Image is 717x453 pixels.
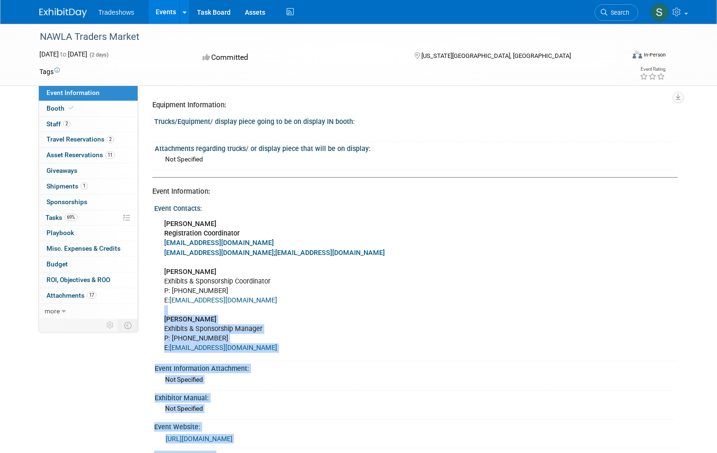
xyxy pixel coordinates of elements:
img: ExhibitDay [39,8,87,18]
span: 1 [81,182,88,189]
div: Committed [200,49,399,66]
div: Event Website: [154,420,678,432]
a: Staff2 [39,117,138,132]
span: Staff [47,120,70,128]
span: Search [607,9,629,16]
a: [EMAIL_ADDRESS][DOMAIN_NAME] [169,296,277,304]
div: Event Information Attachment: [155,361,673,373]
span: Tasks [46,214,77,221]
span: Misc. Expenses & Credits [47,245,121,252]
div: Exhibits & Sponsorship Coordinator P: [PHONE_NUMBER] E: Exhibits & Sponsorship Manager P: [PHONE_... [158,215,575,358]
span: [US_STATE][GEOGRAPHIC_DATA], [GEOGRAPHIC_DATA] [421,52,571,59]
div: Event Information: [152,187,670,197]
a: [EMAIL_ADDRESS][DOMAIN_NAME] [164,249,274,257]
a: Search [595,4,638,21]
div: NAWLA Traders Market [37,28,613,46]
span: Asset Reservations [47,151,115,159]
a: [EMAIL_ADDRESS][DOMAIN_NAME] [169,344,277,352]
a: Travel Reservations2 [39,132,138,147]
span: 2 [63,120,70,127]
b: Registration Coordinator [164,229,240,237]
a: Sponsorships [39,195,138,210]
a: ROI, Objectives & ROO [39,273,138,288]
b: [PERSON_NAME] [164,220,216,228]
span: Attachments [47,292,96,299]
span: 2 [107,136,114,143]
div: Event Format [573,49,666,64]
span: Tradeshows [98,9,134,16]
td: Tags [39,67,60,76]
span: Budget [47,260,68,268]
a: Budget [39,257,138,272]
a: Attachments17 [39,288,138,303]
div: Attachments regarding trucks/ or display piece that will be on display: [155,142,673,153]
div: Exhibitor Manual: [155,391,673,403]
img: Stephen Arnett [651,3,669,21]
span: Travel Reservations [47,135,114,143]
div: Not Specified [165,375,670,384]
span: Playbook [47,229,74,236]
span: Event Information [47,89,100,96]
a: Giveaways [39,163,138,179]
b: [PERSON_NAME] [164,315,216,323]
a: [EMAIL_ADDRESS][DOMAIN_NAME] [275,249,385,257]
span: Sponsorships [47,198,87,206]
span: Booth [47,104,75,112]
b: [PERSON_NAME] [164,268,216,276]
img: Format-Inperson.png [633,51,642,58]
div: Not Specified [165,404,670,413]
a: Tasks69% [39,210,138,226]
td: Personalize Event Tab Strip [102,319,119,331]
b: ; [164,249,385,257]
span: (2 days) [89,52,109,58]
a: [EMAIL_ADDRESS][DOMAIN_NAME] [164,239,274,247]
span: Giveaways [47,167,77,174]
a: Shipments1 [39,179,138,194]
span: 11 [105,151,115,159]
div: Event Rating [640,67,665,72]
span: ROI, Objectives & ROO [47,276,110,283]
a: Misc. Expenses & Credits [39,241,138,256]
div: Equipment Information: [152,100,670,110]
span: more [45,307,60,315]
span: 69% [65,214,77,221]
a: Playbook [39,226,138,241]
span: to [59,50,68,58]
a: more [39,304,138,319]
div: In-Person [643,51,666,58]
a: Event Information [39,85,138,101]
div: Not Specified [165,155,670,164]
a: Booth [39,101,138,116]
div: Event Contacts: [154,201,678,213]
td: Toggle Event Tabs [119,319,138,331]
span: Shipments [47,182,88,190]
span: 17 [87,292,96,299]
a: [URL][DOMAIN_NAME] [166,435,233,443]
span: [DATE] [DATE] [39,50,87,58]
i: Booth reservation complete [69,105,74,111]
a: Asset Reservations11 [39,148,138,163]
div: Trucks/Equipment/ display piece going to be on display IN booth: [154,114,678,126]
